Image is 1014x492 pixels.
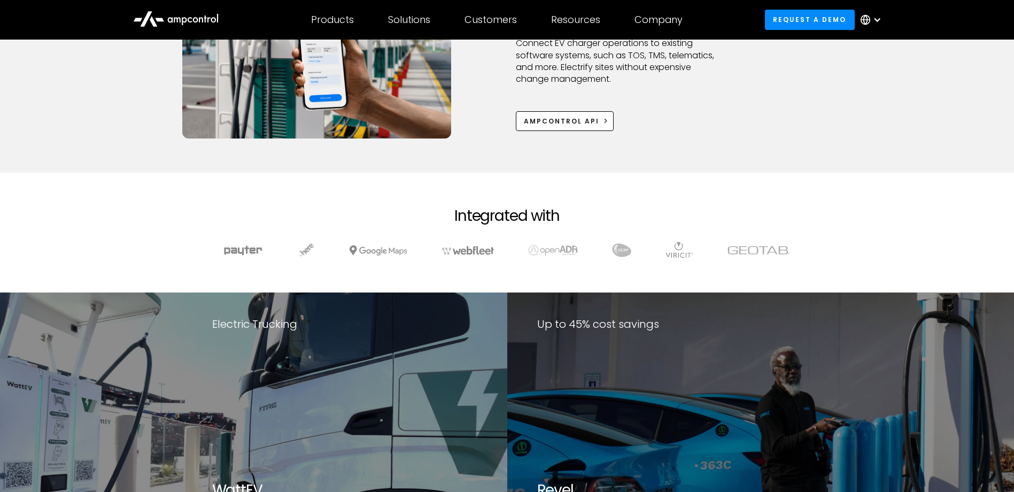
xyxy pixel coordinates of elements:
div: Company [634,14,683,26]
a: Ampcontrol APi [516,111,614,131]
div: Customers [465,14,517,26]
div: Resources [551,14,600,26]
div: Ampcontrol APi [524,117,599,126]
div: Products [311,14,354,26]
div: Up to 45% cost savings [537,318,659,330]
div: Solutions [388,14,430,26]
h2: Integrated with [454,207,560,225]
p: Connect EV charger operations to existing software systems, such as TOS, TMS, telematics, and mor... [516,37,722,86]
div: Electric Trucking [212,318,297,330]
a: Request a demo [765,10,855,29]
